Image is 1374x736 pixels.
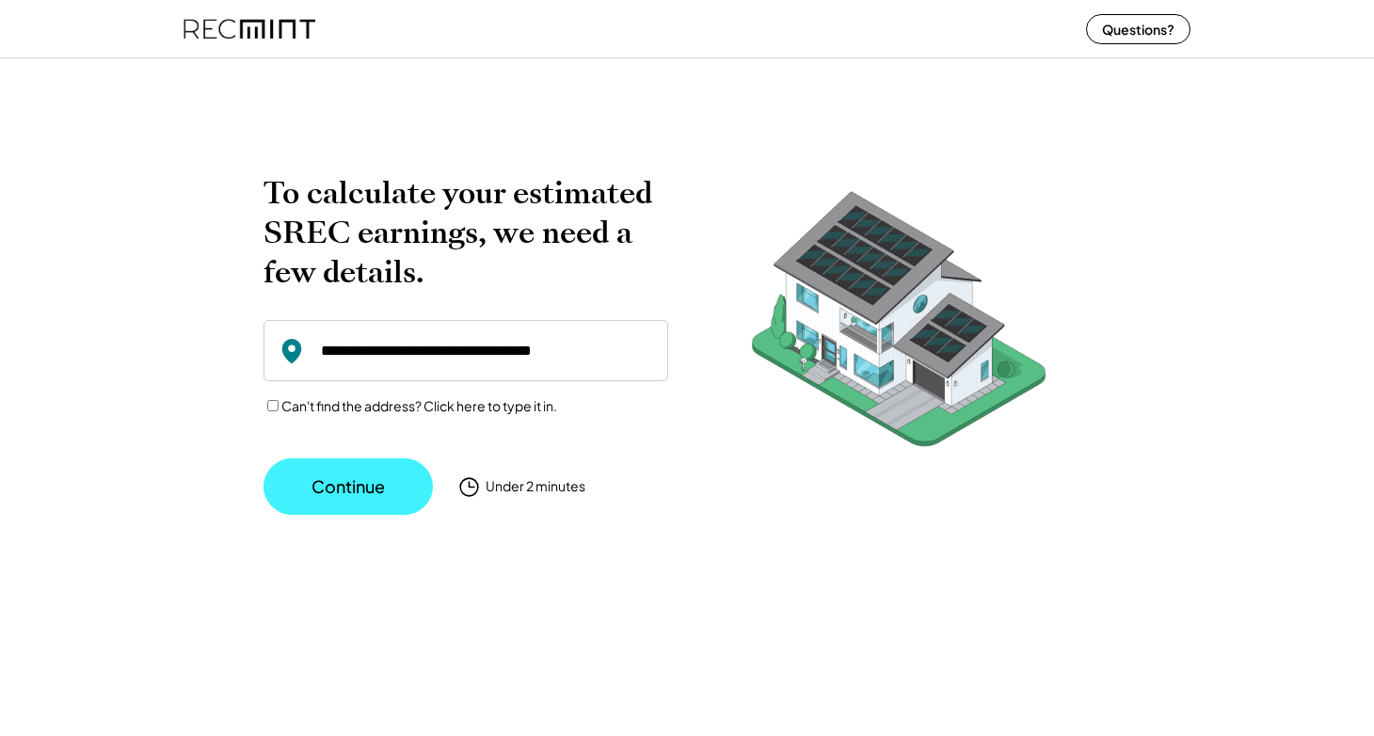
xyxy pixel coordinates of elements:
img: recmint-logotype%403x%20%281%29.jpeg [184,4,315,54]
img: RecMintArtboard%207.png [715,173,1082,475]
label: Can't find the address? Click here to type it in. [281,397,557,414]
button: Questions? [1086,14,1190,44]
h2: To calculate your estimated SREC earnings, we need a few details. [264,173,668,292]
div: Under 2 minutes [486,477,585,496]
button: Continue [264,458,433,515]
